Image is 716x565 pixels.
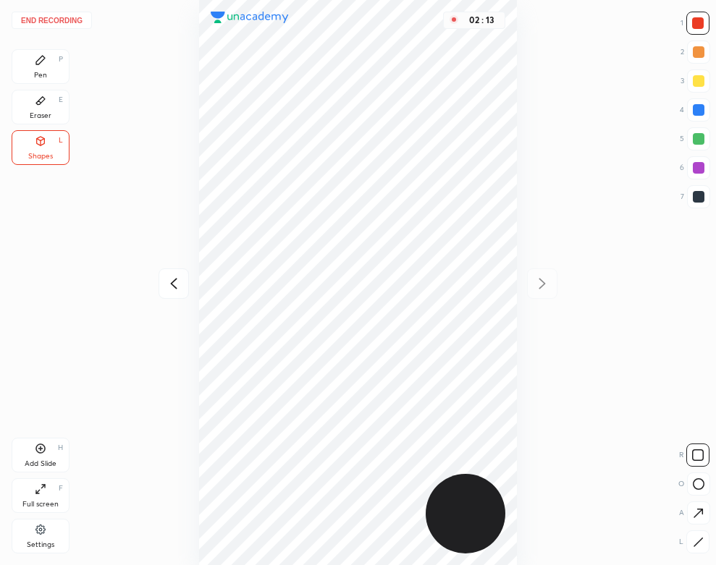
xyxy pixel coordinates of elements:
div: Add Slide [25,460,56,467]
div: 02 : 13 [464,15,499,25]
div: Shapes [28,153,53,160]
div: 5 [680,127,710,150]
div: 6 [680,156,710,179]
div: O [678,472,710,496]
div: P [59,56,63,63]
div: L [59,137,63,144]
button: End recording [12,12,92,29]
div: 7 [681,185,710,208]
div: 1 [681,12,709,35]
div: Pen [34,72,47,79]
div: Eraser [30,112,51,119]
div: 2 [681,41,710,64]
img: logo.38c385cc.svg [211,12,289,23]
div: 3 [681,69,710,93]
div: R [679,443,709,467]
div: A [679,501,710,524]
div: Full screen [22,501,59,508]
div: L [679,530,709,553]
div: E [59,96,63,103]
div: Settings [27,541,54,548]
div: F [59,485,63,492]
div: 4 [680,98,710,122]
div: H [58,444,63,451]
